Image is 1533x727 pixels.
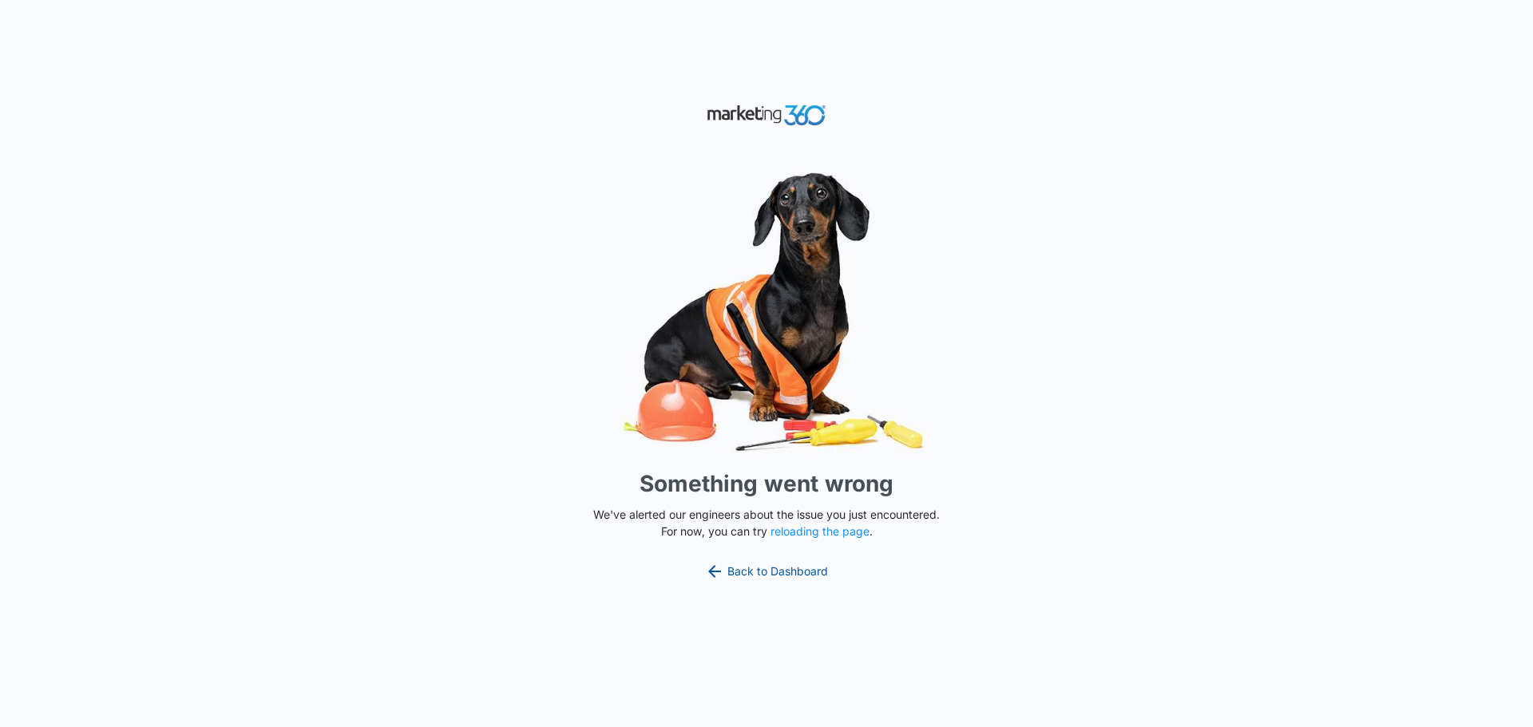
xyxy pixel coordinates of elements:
[707,101,826,129] img: Marketing 360 Logo
[587,506,946,539] p: We've alerted our engineers about the issue you just encountered. For now, you can try .
[705,562,828,581] a: Back to Dashboard
[640,467,893,500] h1: Something went wrong
[527,163,1006,460] img: Sad Dog
[770,525,869,538] button: reloading the page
